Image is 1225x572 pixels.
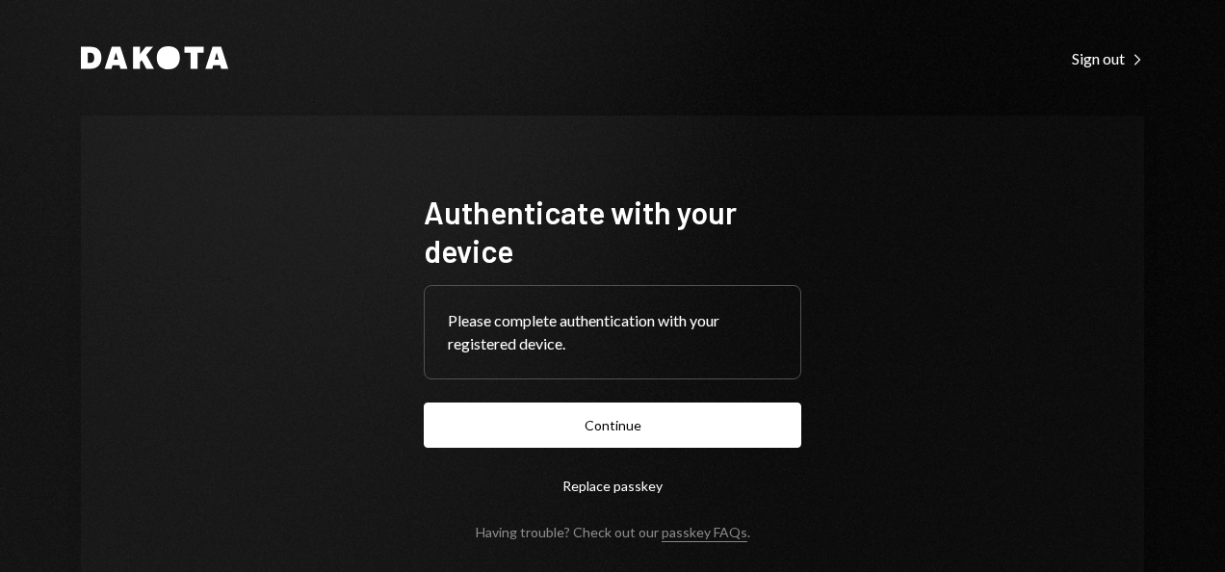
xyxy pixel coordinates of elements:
div: Please complete authentication with your registered device. [448,309,777,355]
button: Continue [424,403,801,448]
a: passkey FAQs [662,524,747,542]
div: Sign out [1072,49,1144,68]
a: Sign out [1072,47,1144,68]
button: Replace passkey [424,463,801,508]
h1: Authenticate with your device [424,193,801,270]
div: Having trouble? Check out our . [476,524,750,540]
